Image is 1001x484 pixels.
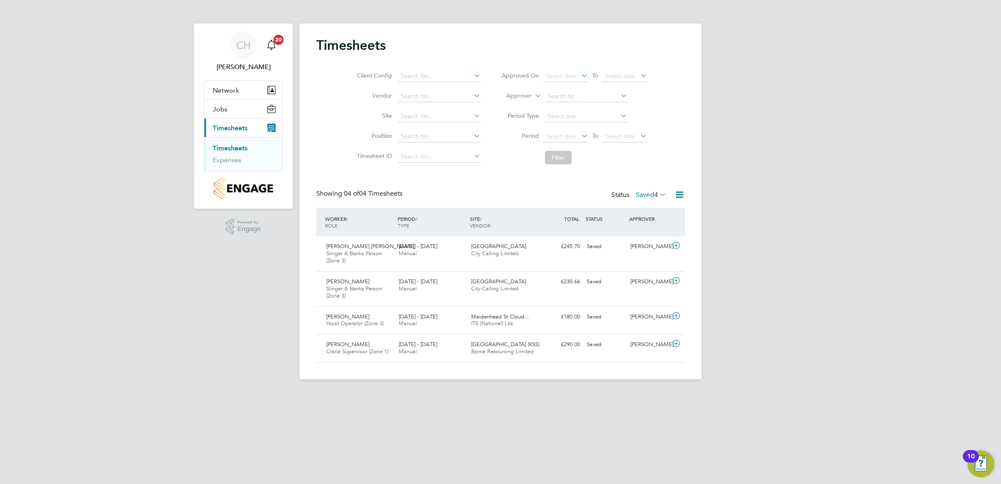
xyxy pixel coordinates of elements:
[213,124,248,132] span: Timesheets
[480,215,482,222] span: /
[471,313,530,320] span: Maidenhead St Cloud…
[494,92,532,100] label: Approver
[627,211,671,226] div: APPROVER
[471,285,519,292] span: City Calling Limited
[323,211,395,233] div: WORKER
[399,320,417,327] span: Manual
[399,341,437,348] span: [DATE] - [DATE]
[326,313,369,320] span: [PERSON_NAME]
[204,100,282,118] button: Jobs
[316,189,404,198] div: Showing
[415,215,417,222] span: /
[471,278,526,285] span: [GEOGRAPHIC_DATA]
[627,240,671,254] div: [PERSON_NAME]
[194,23,293,209] nav: Main navigation
[237,219,261,226] span: Powered by
[545,111,627,122] input: Select one
[237,225,261,233] span: Engage
[399,243,437,250] span: [DATE] - [DATE]
[326,250,382,264] span: Slinger & Banks Person (Zone 3)
[471,250,519,257] span: City Calling Limited
[583,240,627,254] div: Saved
[399,285,417,292] span: Manual
[204,137,282,171] div: Timesheets
[213,144,248,152] a: Timesheets
[397,222,409,229] span: TYPE
[326,285,382,299] span: Slinger & Banks Person (Zone 3)
[540,310,583,324] div: £180.00
[471,243,526,250] span: [GEOGRAPHIC_DATA]
[545,91,627,102] input: Search for...
[471,348,534,355] span: Borne Resourcing Limited
[204,32,283,72] a: CH[PERSON_NAME]
[605,132,635,140] span: Select date
[540,275,583,289] div: £230.66
[204,81,282,99] button: Network
[398,131,480,142] input: Search for...
[326,348,388,355] span: Crane Supervisor (Zone 1)
[399,348,417,355] span: Manual
[470,222,490,229] span: VENDOR
[540,240,583,254] div: £245.70
[326,278,369,285] span: [PERSON_NAME]
[546,72,576,80] span: Select date
[214,178,273,199] img: countryside-properties-logo-retina.png
[213,86,239,94] span: Network
[346,215,348,222] span: /
[540,338,583,352] div: £290.00
[344,189,402,198] span: 04 Timesheets
[326,341,369,348] span: [PERSON_NAME]
[354,152,392,160] label: Timesheet ID
[468,211,540,233] div: SITE
[398,151,480,163] input: Search for...
[326,243,414,250] span: [PERSON_NAME] [PERSON_NAME]
[204,178,283,199] a: Go to home page
[398,111,480,122] input: Search for...
[564,215,579,222] span: TOTAL
[204,62,283,72] span: Charlie Hughes
[590,70,601,81] span: To
[471,341,539,348] span: [GEOGRAPHIC_DATA] (KSS)
[325,222,338,229] span: ROLE
[546,132,576,140] span: Select date
[226,219,261,235] a: Powered byEngage
[395,211,468,233] div: PERIOD
[354,72,392,79] label: Client Config
[399,250,417,257] span: Manual
[583,310,627,324] div: Saved
[627,310,671,324] div: [PERSON_NAME]
[398,70,480,82] input: Search for...
[583,211,627,226] div: STATUS
[354,92,392,99] label: Vendor
[213,156,241,164] a: Expenses
[501,72,539,79] label: Approved On
[501,132,539,140] label: Period
[583,338,627,352] div: Saved
[501,112,539,119] label: Period Type
[236,40,251,51] span: CH
[605,72,635,80] span: Select date
[545,151,572,164] button: Filter
[611,189,668,201] div: Status
[967,456,975,467] div: 10
[273,35,284,45] span: 20
[967,450,994,477] button: Open Resource Center, 10 new notifications
[344,189,359,198] span: 04 of
[627,338,671,352] div: [PERSON_NAME]
[204,119,282,137] button: Timesheets
[399,278,437,285] span: [DATE] - [DATE]
[583,275,627,289] div: Saved
[654,191,658,199] span: 4
[326,320,384,327] span: Hoist Operator (Zone 3)
[213,105,227,113] span: Jobs
[263,32,280,59] a: 20
[636,191,666,199] label: Saved
[354,112,392,119] label: Site
[316,37,386,54] h2: Timesheets
[471,320,514,327] span: ITS (National) Ltd.
[590,130,601,141] span: To
[627,275,671,289] div: [PERSON_NAME]
[399,313,437,320] span: [DATE] - [DATE]
[398,91,480,102] input: Search for...
[354,132,392,140] label: Position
